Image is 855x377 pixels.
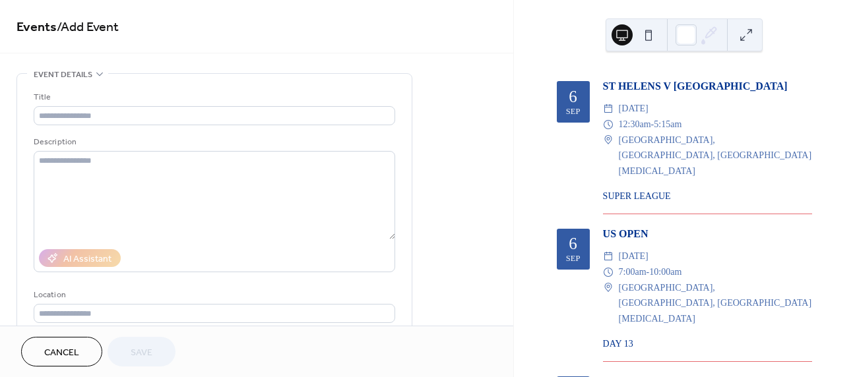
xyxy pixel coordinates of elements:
div: Description [34,135,393,149]
a: Events [16,14,57,40]
div: US OPEN [603,226,812,242]
div: ​ [603,280,614,296]
div: ​ [603,264,614,280]
span: - [651,117,654,132]
span: 10:00am [649,264,681,280]
span: 5:15am [654,117,681,132]
div: Sep [566,107,581,116]
div: 6 [569,235,577,252]
div: SUPER LEAGUE [603,189,812,203]
span: / Add Event [57,14,119,40]
div: 6 [569,88,577,105]
span: [GEOGRAPHIC_DATA], [GEOGRAPHIC_DATA], [GEOGRAPHIC_DATA][MEDICAL_DATA] [619,280,812,327]
button: Cancel [21,337,102,366]
span: [DATE] [619,101,649,117]
div: Title [34,90,393,104]
span: - [647,264,650,280]
div: ​ [603,248,614,264]
span: 7:00am [619,264,647,280]
span: [GEOGRAPHIC_DATA], [GEOGRAPHIC_DATA], [GEOGRAPHIC_DATA][MEDICAL_DATA] [619,132,812,179]
div: ​ [603,132,614,148]
div: Sep [566,254,581,263]
span: Cancel [44,346,79,360]
div: ST HELENS V [GEOGRAPHIC_DATA] [603,78,812,94]
span: Event details [34,68,92,82]
div: DAY 13 [603,337,812,351]
div: Location [34,288,393,302]
div: ​ [603,117,614,132]
span: 12:30am [619,117,651,132]
div: ​ [603,101,614,117]
span: [DATE] [619,248,649,264]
